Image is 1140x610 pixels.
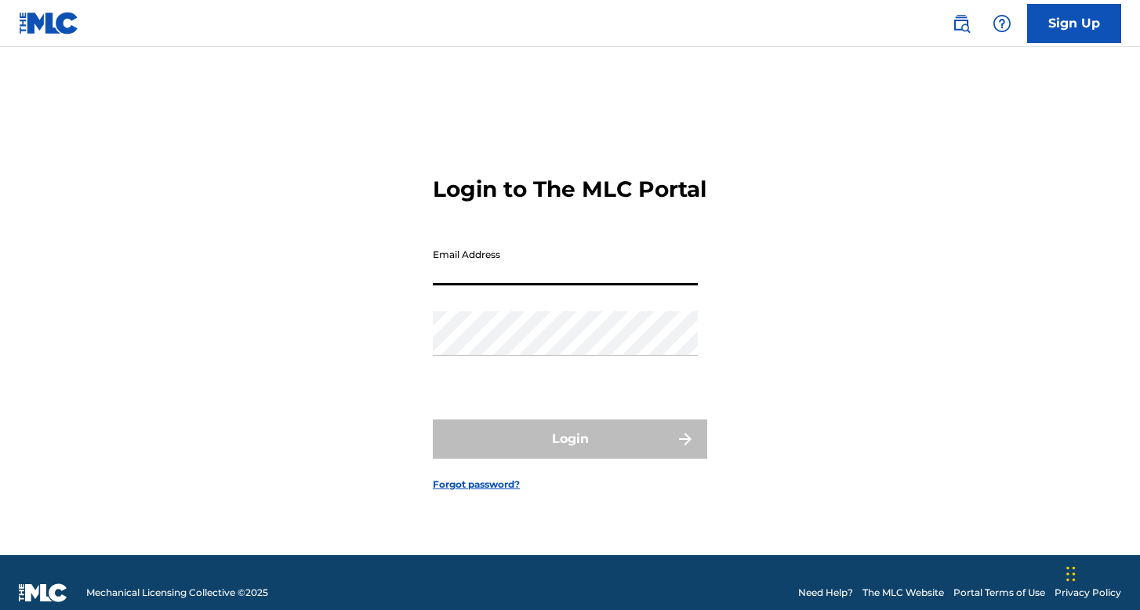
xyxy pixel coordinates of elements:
a: Need Help? [798,586,853,600]
div: Arrastrar [1066,550,1076,597]
a: Privacy Policy [1055,586,1121,600]
a: Public Search [946,8,977,39]
iframe: Chat Widget [1062,535,1140,610]
a: Sign Up [1027,4,1121,43]
iframe: Resource Center [1096,387,1140,513]
span: Mechanical Licensing Collective © 2025 [86,586,268,600]
h3: Login to The MLC Portal [433,176,706,203]
div: Help [986,8,1018,39]
img: help [993,14,1011,33]
a: The MLC Website [862,586,944,600]
img: MLC Logo [19,12,79,34]
a: Forgot password? [433,477,520,492]
a: Portal Terms of Use [953,586,1045,600]
div: Widget de chat [1062,535,1140,610]
img: search [952,14,971,33]
img: logo [19,583,67,602]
